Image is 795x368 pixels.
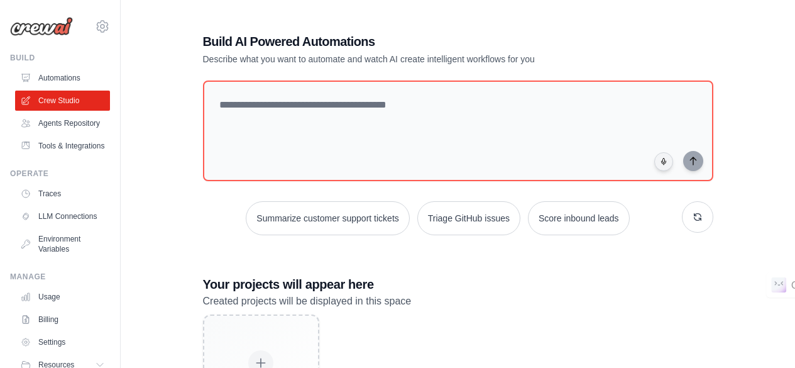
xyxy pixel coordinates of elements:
button: Triage GitHub issues [417,201,520,235]
button: Score inbound leads [528,201,630,235]
a: Billing [15,309,110,330]
a: Settings [15,332,110,352]
a: Crew Studio [15,91,110,111]
h1: Build AI Powered Automations [203,33,625,50]
a: Traces [15,184,110,204]
h3: Your projects will appear here [203,276,713,293]
a: Agents Repository [15,113,110,133]
a: Usage [15,287,110,307]
img: Logo [10,17,73,36]
a: Tools & Integrations [15,136,110,156]
button: Get new suggestions [682,201,713,233]
p: Created projects will be displayed in this space [203,293,713,309]
button: Click to speak your automation idea [654,152,673,171]
a: Environment Variables [15,229,110,259]
p: Describe what you want to automate and watch AI create intelligent workflows for you [203,53,625,65]
a: LLM Connections [15,206,110,226]
div: Build [10,53,110,63]
div: Operate [10,169,110,179]
div: Manage [10,272,110,282]
a: Automations [15,68,110,88]
button: Summarize customer support tickets [246,201,409,235]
